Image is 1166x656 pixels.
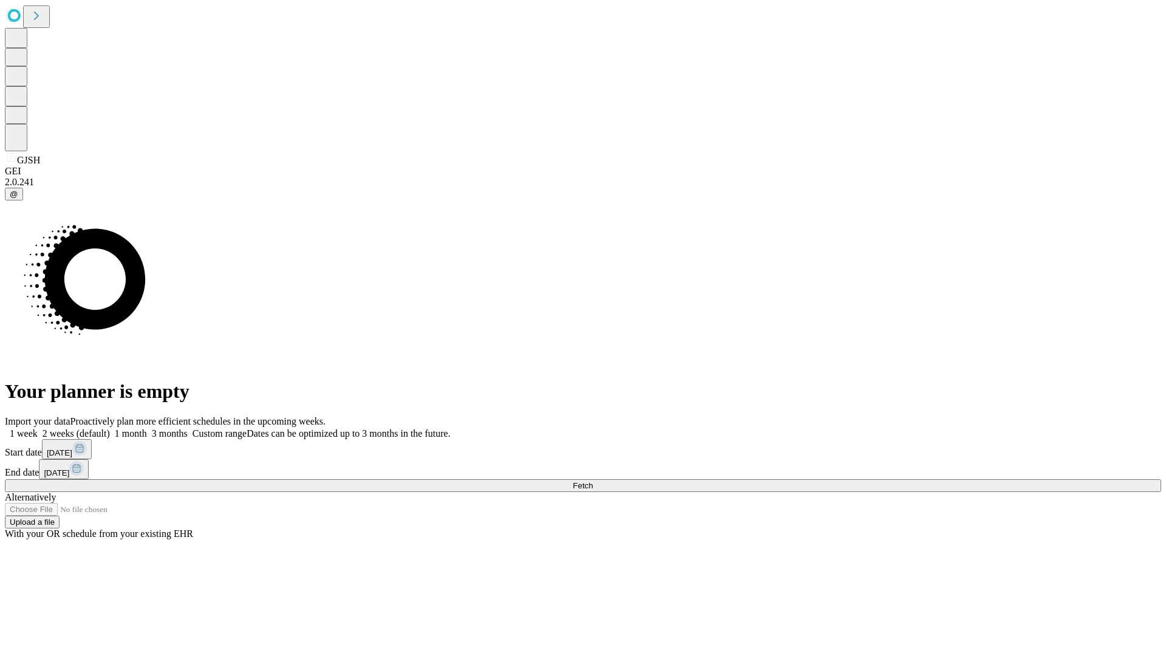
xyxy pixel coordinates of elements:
h1: Your planner is empty [5,380,1161,403]
button: Fetch [5,479,1161,492]
span: 1 month [115,428,147,439]
div: 2.0.241 [5,177,1161,188]
span: @ [10,190,18,199]
div: Start date [5,439,1161,459]
span: Proactively plan more efficient schedules in the upcoming weeks. [70,416,326,426]
span: With your OR schedule from your existing EHR [5,528,193,539]
span: 3 months [152,428,188,439]
div: End date [5,459,1161,479]
span: [DATE] [44,468,69,477]
button: Upload a file [5,516,60,528]
span: Custom range [193,428,247,439]
button: @ [5,188,23,200]
span: Import your data [5,416,70,426]
span: 2 weeks (default) [43,428,110,439]
button: [DATE] [42,439,92,459]
button: [DATE] [39,459,89,479]
span: 1 week [10,428,38,439]
span: [DATE] [47,448,72,457]
span: Fetch [573,481,593,490]
span: Alternatively [5,492,56,502]
span: GJSH [17,155,40,165]
span: Dates can be optimized up to 3 months in the future. [247,428,450,439]
div: GEI [5,166,1161,177]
